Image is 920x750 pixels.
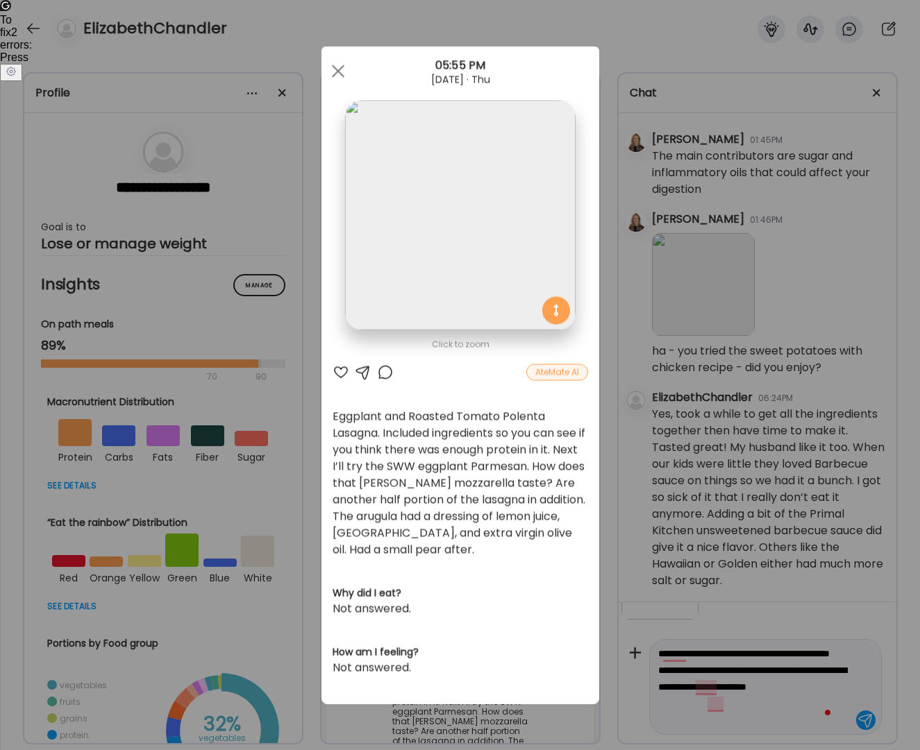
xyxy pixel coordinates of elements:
[333,336,588,353] div: Click to zoom
[333,409,588,559] div: Eggplant and Roasted Tomato Polenta Lasagna. Included ingredients so you can see if you think the...
[345,101,575,330] img: images%2FLmewejLqqxYGdaZecVheXEEv6Df2%2FoqTyqETEmoDg8Py74L22%2FZiWwG9GXzShtHbA05Y7F_1080
[333,660,588,676] div: Not answered.
[321,74,599,85] div: [DATE] · Thu
[333,645,588,660] h3: How am I feeling?
[333,586,588,601] h3: Why did I eat?
[333,601,588,617] div: Not answered.
[526,364,588,381] div: AteMate AI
